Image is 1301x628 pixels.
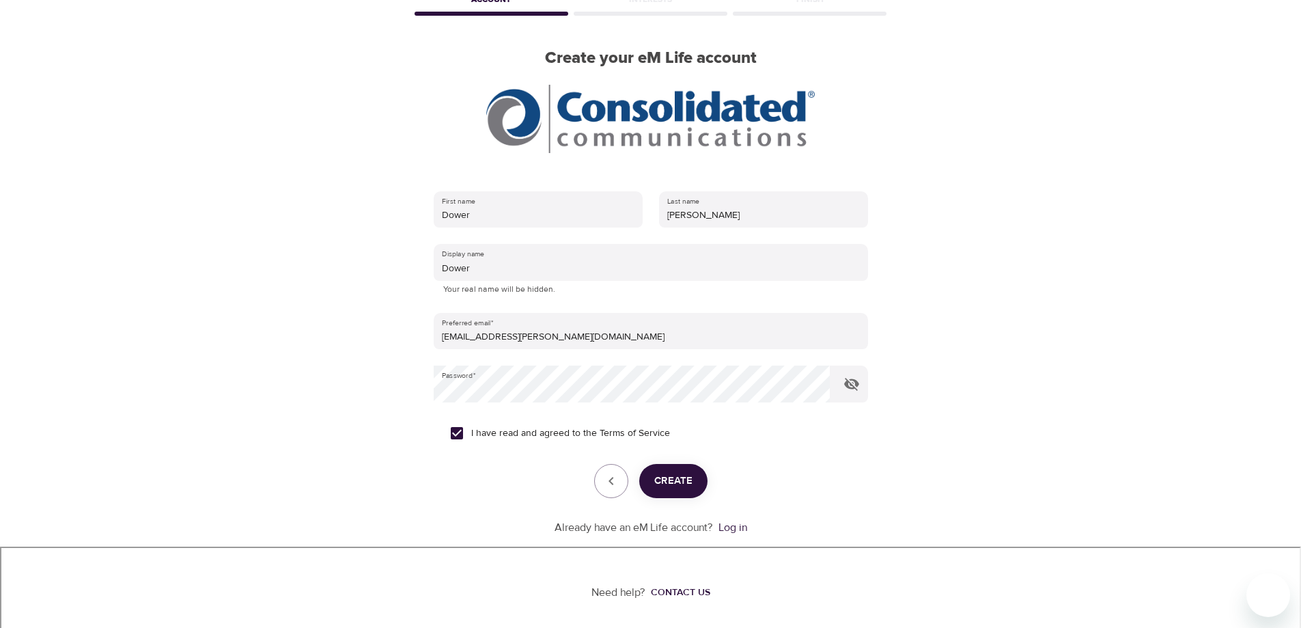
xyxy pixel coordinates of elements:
span: Create [654,472,693,490]
p: Already have an eM Life account? [555,520,713,536]
a: Log in [718,521,747,534]
button: Create [639,464,708,498]
a: Terms of Service [600,426,670,441]
h2: Create your eM Life account [412,49,890,68]
p: Your real name will be hidden. [443,283,858,297]
span: I have read and agreed to the [471,426,670,441]
iframe: Button to launch messaging window [1246,573,1290,617]
img: CCI%20logo_rgb_hr.jpg [486,85,814,153]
